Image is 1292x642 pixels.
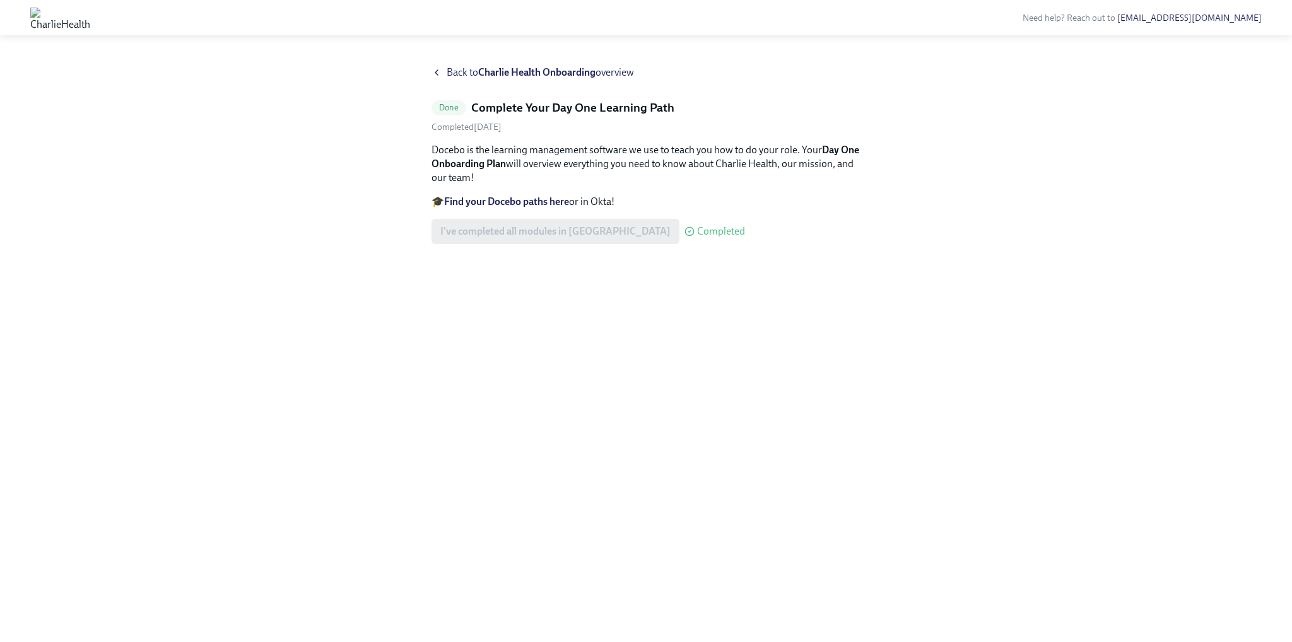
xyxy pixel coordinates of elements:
[432,66,860,79] a: Back toCharlie Health Onboardingoverview
[1023,13,1262,23] span: Need help? Reach out to
[697,226,745,236] span: Completed
[30,8,90,28] img: CharlieHealth
[471,100,674,116] h5: Complete Your Day One Learning Path
[432,195,860,209] p: 🎓 or in Okta!
[432,143,860,185] p: Docebo is the learning management software we use to teach you how to do your role. Your will ove...
[478,66,596,78] strong: Charlie Health Onboarding
[432,144,859,170] strong: Day One Onboarding Plan
[1117,13,1262,23] a: [EMAIL_ADDRESS][DOMAIN_NAME]
[432,122,502,132] span: Tuesday, September 23rd 2025, 6:10 pm
[444,196,569,207] a: Find your Docebo paths here
[447,66,634,79] span: Back to overview
[432,103,466,112] span: Done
